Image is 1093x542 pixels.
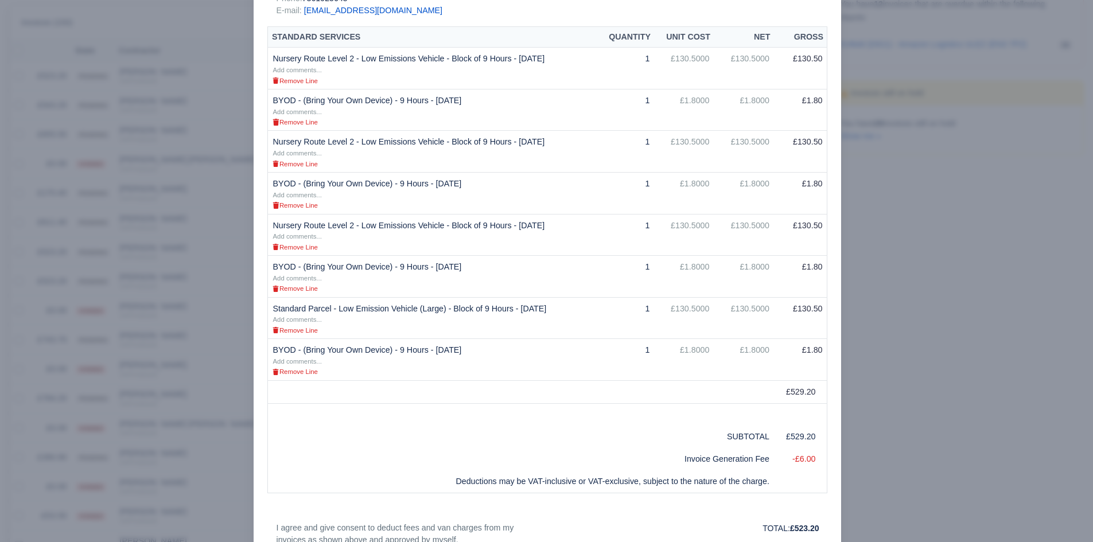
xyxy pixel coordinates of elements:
[774,256,827,298] td: £1.80
[273,283,317,293] a: Remove Line
[597,26,654,48] th: Quantity
[774,173,827,215] td: £1.80
[774,380,827,403] td: £529.20
[714,214,774,256] td: £130.5000
[597,48,654,89] td: 1
[654,131,714,173] td: £130.5000
[273,76,317,85] a: Remove Line
[268,26,597,48] th: Standard Services
[714,297,774,339] td: £130.5000
[654,48,714,89] td: £130.5000
[268,256,597,298] td: BYOD - (Bring Your Own Device) - 9 Hours - [DATE]
[714,256,774,298] td: £1.8000
[268,297,597,339] td: Standard Parcel - Low Emission Vehicle (Large) - Block of 9 Hours - [DATE]
[273,244,317,251] small: Remove Line
[273,314,321,323] a: Add comments...
[273,67,321,73] small: Add comments...
[273,316,321,323] small: Add comments...
[774,426,827,448] td: £529.20
[597,339,654,381] td: 1
[774,48,827,89] td: £130.50
[597,89,654,131] td: 1
[654,89,714,131] td: £1.8000
[273,108,321,115] small: Add comments...
[273,202,317,209] small: Remove Line
[886,409,1093,542] iframe: Chat Widget
[774,214,827,256] td: £130.50
[597,214,654,256] td: 1
[268,89,597,131] td: BYOD - (Bring Your Own Device) - 9 Hours - [DATE]
[273,161,317,167] small: Remove Line
[268,131,597,173] td: Nursery Route Level 2 - Low Emissions Vehicle - Block of 9 Hours - [DATE]
[273,325,317,334] a: Remove Line
[273,150,321,157] small: Add comments...
[268,339,597,381] td: BYOD - (Bring Your Own Device) - 9 Hours - [DATE]
[273,148,321,157] a: Add comments...
[597,173,654,215] td: 1
[273,77,317,84] small: Remove Line
[273,368,317,375] small: Remove Line
[774,89,827,131] td: £1.80
[714,131,774,173] td: £130.5000
[774,339,827,381] td: £1.80
[273,119,317,126] small: Remove Line
[654,26,714,48] th: Unit Cost
[273,65,321,74] a: Add comments...
[273,192,321,198] small: Add comments...
[790,524,819,533] strong: £523.20
[774,26,827,48] th: Gross
[714,426,774,448] td: SUBTOTAL
[276,6,301,15] span: E-mail:
[714,89,774,131] td: £1.8000
[273,231,321,240] a: Add comments...
[654,297,714,339] td: £130.5000
[273,190,321,199] a: Add comments...
[273,117,317,126] a: Remove Line
[273,107,321,116] a: Add comments...
[774,448,827,470] td: -£6.00
[556,522,819,535] p: TOTAL:
[597,131,654,173] td: 1
[774,297,827,339] td: £130.50
[273,327,317,334] small: Remove Line
[268,173,597,215] td: BYOD - (Bring Your Own Device) - 9 Hours - [DATE]
[273,358,321,365] small: Add comments...
[268,448,774,470] td: Invoice Generation Fee
[273,242,317,251] a: Remove Line
[597,297,654,339] td: 1
[654,173,714,215] td: £1.8000
[654,256,714,298] td: £1.8000
[654,339,714,381] td: £1.8000
[774,131,827,173] td: £130.50
[714,26,774,48] th: Net
[273,275,321,282] small: Add comments...
[273,200,317,209] a: Remove Line
[273,233,321,240] small: Add comments...
[714,339,774,381] td: £1.8000
[654,214,714,256] td: £130.5000
[268,48,597,89] td: Nursery Route Level 2 - Low Emissions Vehicle - Block of 9 Hours - [DATE]
[714,48,774,89] td: £130.5000
[273,356,321,365] a: Add comments...
[304,6,442,15] a: [EMAIL_ADDRESS][DOMAIN_NAME]
[273,159,317,168] a: Remove Line
[714,173,774,215] td: £1.8000
[268,470,774,493] td: Deductions may be VAT-inclusive or VAT-exclusive, subject to the nature of the charge.
[273,366,317,376] a: Remove Line
[273,285,317,292] small: Remove Line
[268,214,597,256] td: Nursery Route Level 2 - Low Emissions Vehicle - Block of 9 Hours - [DATE]
[273,273,321,282] a: Add comments...
[597,256,654,298] td: 1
